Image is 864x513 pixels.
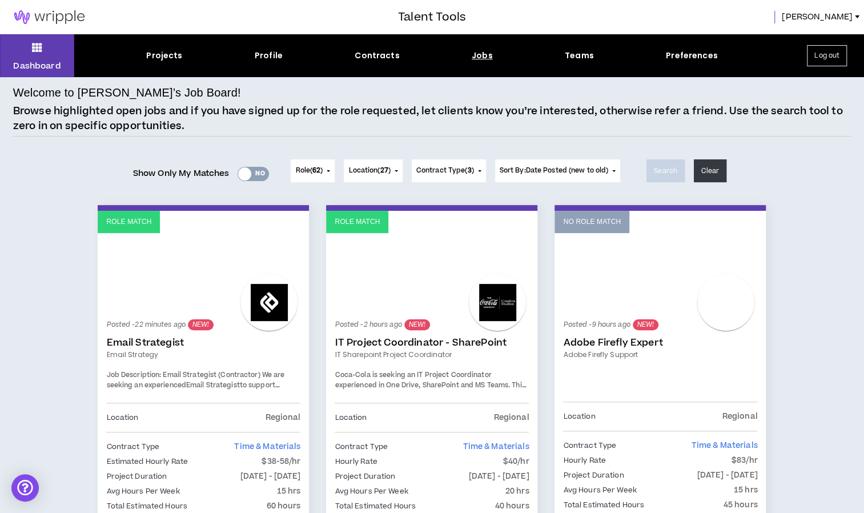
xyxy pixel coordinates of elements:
div: Open Intercom Messenger [11,474,39,502]
div: Teams [565,50,594,62]
p: Avg Hours Per Week [335,485,408,498]
sup: NEW! [404,319,430,330]
h4: Welcome to [PERSON_NAME]’s Job Board! [13,84,241,101]
p: Project Duration [335,470,395,483]
p: Total Estimated Hours [335,500,416,512]
span: Sort By: Date Posted (new to old) [500,166,609,175]
button: Contract Type(3) [412,159,486,182]
a: No Role Match [554,211,766,314]
strong: Job Description: Email Strategist (Contractor) [106,370,260,380]
button: Location(27) [344,159,402,182]
p: Dashboard [13,60,61,72]
span: Coca-Cola is seeking an IT Project Coordinator experienced in One Drive, SharePoint and MS Teams.... [335,370,526,420]
a: IT Sharepoint Project Coordinator [335,350,529,360]
p: Location [563,410,595,423]
p: Browse highlighted open jobs and if you have signed up for the role requested, let clients know y... [13,104,851,133]
span: [PERSON_NAME] [782,11,853,23]
p: Contract Type [106,440,159,453]
div: Projects [146,50,182,62]
a: IT Project Coordinator - SharePoint [335,337,529,348]
p: Total Estimated Hours [106,500,187,512]
p: Project Duration [563,469,624,482]
p: Regional [493,411,529,424]
button: Search [646,159,685,182]
p: [DATE] - [DATE] [240,470,301,483]
p: [DATE] - [DATE] [697,469,758,482]
sup: NEW! [633,319,658,330]
button: Log out [807,45,847,66]
p: Posted - 22 minutes ago [106,319,300,330]
span: 27 [380,166,388,175]
p: Estimated Hourly Rate [106,455,188,468]
button: Sort By:Date Posted (new to old) [495,159,621,182]
p: Regional [722,410,757,423]
strong: Email Strategist [186,380,240,390]
p: 15 hrs [277,485,301,498]
span: 62 [312,166,320,175]
span: Location ( ) [348,166,390,176]
p: Contract Type [335,440,388,453]
p: 40 hours [495,500,529,512]
p: Location [335,411,367,424]
span: Time & Materials [234,441,300,452]
p: $83/hr [732,454,758,467]
div: Preferences [666,50,718,62]
span: 3 [467,166,471,175]
p: Role Match [335,217,380,227]
span: Role ( ) [295,166,323,176]
p: Contract Type [563,439,616,452]
p: Posted - 2 hours ago [335,319,529,330]
div: Contracts [355,50,399,62]
span: Show Only My Matches [133,165,230,182]
button: Role(62) [291,159,335,182]
p: Location [106,411,138,424]
span: Time & Materials [463,441,529,452]
p: 15 hrs [734,484,758,496]
p: 60 hours [266,500,300,512]
p: Hourly Rate [335,455,377,468]
p: No Role Match [563,217,621,227]
p: Project Duration [106,470,167,483]
h3: Talent Tools [398,9,466,26]
p: Regional [265,411,300,424]
a: Role Match [326,211,537,314]
a: Adobe Firefly Expert [563,337,757,348]
p: Hourly Rate [563,454,605,467]
a: Email Strategy [106,350,300,360]
p: Avg Hours Per Week [106,485,179,498]
p: $38-58/hr [262,455,300,468]
p: Posted - 9 hours ago [563,319,757,330]
a: Role Match [98,211,309,314]
sup: NEW! [188,319,214,330]
a: Email Strategist [106,337,300,348]
p: 20 hrs [505,485,529,498]
button: Clear [694,159,727,182]
span: Contract Type ( ) [416,166,474,176]
span: We are seeking an experienced [106,370,284,390]
p: 45 hours [723,499,757,511]
span: Time & Materials [691,440,757,451]
div: Profile [255,50,283,62]
p: $40/hr [503,455,529,468]
p: Avg Hours Per Week [563,484,636,496]
p: [DATE] - [DATE] [469,470,529,483]
p: Total Estimated Hours [563,499,644,511]
a: Adobe Firefly Support [563,350,757,360]
p: Role Match [106,217,151,227]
